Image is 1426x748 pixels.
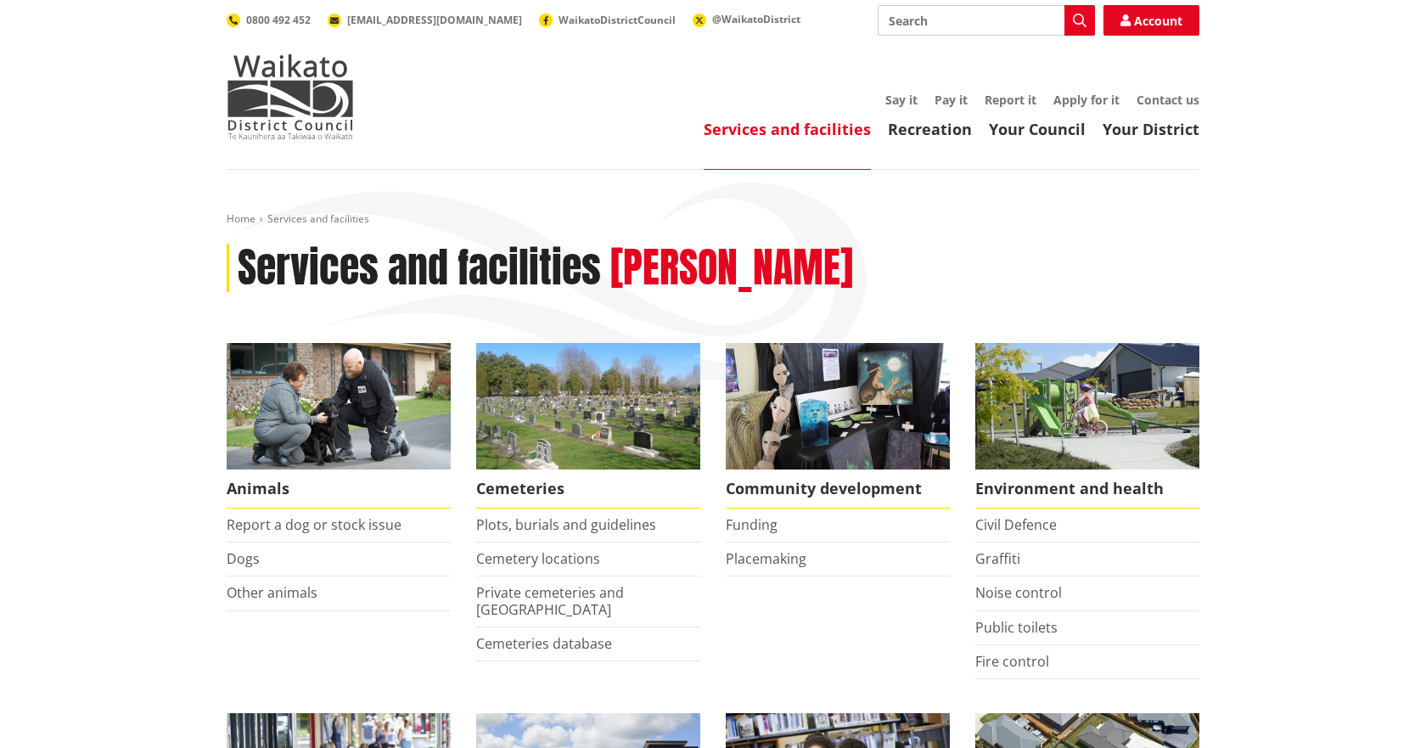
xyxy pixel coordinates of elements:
[238,244,601,293] h1: Services and facilities
[227,470,451,509] span: Animals
[347,13,522,27] span: [EMAIL_ADDRESS][DOMAIN_NAME]
[227,54,354,139] img: Waikato District Council - Te Kaunihera aa Takiwaa o Waikato
[726,470,950,509] span: Community development
[975,470,1199,509] span: Environment and health
[726,549,806,568] a: Placemaking
[267,211,369,226] span: Services and facilities
[975,618,1058,637] a: Public toilets
[610,244,853,293] h2: [PERSON_NAME]
[1103,119,1199,139] a: Your District
[975,343,1199,470] img: New housing in Pokeno
[885,92,918,108] a: Say it
[476,515,656,534] a: Plots, burials and guidelines
[246,13,311,27] span: 0800 492 452
[985,92,1036,108] a: Report it
[935,92,968,108] a: Pay it
[227,343,451,509] a: Waikato District Council Animal Control team Animals
[726,343,950,470] img: Matariki Travelling Suitcase Art Exhibition
[227,211,255,226] a: Home
[693,12,800,26] a: @WaikatoDistrict
[975,343,1199,509] a: New housing in Pokeno Environment and health
[476,343,700,509] a: Huntly Cemetery Cemeteries
[476,343,700,470] img: Huntly Cemetery
[704,119,871,139] a: Services and facilities
[227,13,311,27] a: 0800 492 452
[975,652,1049,671] a: Fire control
[476,470,700,509] span: Cemeteries
[878,5,1095,36] input: Search input
[1103,5,1199,36] a: Account
[888,119,972,139] a: Recreation
[476,634,612,653] a: Cemeteries database
[227,583,317,602] a: Other animals
[975,583,1062,602] a: Noise control
[328,13,522,27] a: [EMAIL_ADDRESS][DOMAIN_NAME]
[227,549,260,568] a: Dogs
[227,515,401,534] a: Report a dog or stock issue
[539,13,676,27] a: WaikatoDistrictCouncil
[975,515,1057,534] a: Civil Defence
[476,549,600,568] a: Cemetery locations
[559,13,676,27] span: WaikatoDistrictCouncil
[726,515,778,534] a: Funding
[227,343,451,470] img: Animal Control
[227,212,1199,227] nav: breadcrumb
[726,343,950,509] a: Matariki Travelling Suitcase Art Exhibition Community development
[989,119,1086,139] a: Your Council
[1053,92,1120,108] a: Apply for it
[476,583,624,618] a: Private cemeteries and [GEOGRAPHIC_DATA]
[1137,92,1199,108] a: Contact us
[712,12,800,26] span: @WaikatoDistrict
[975,549,1020,568] a: Graffiti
